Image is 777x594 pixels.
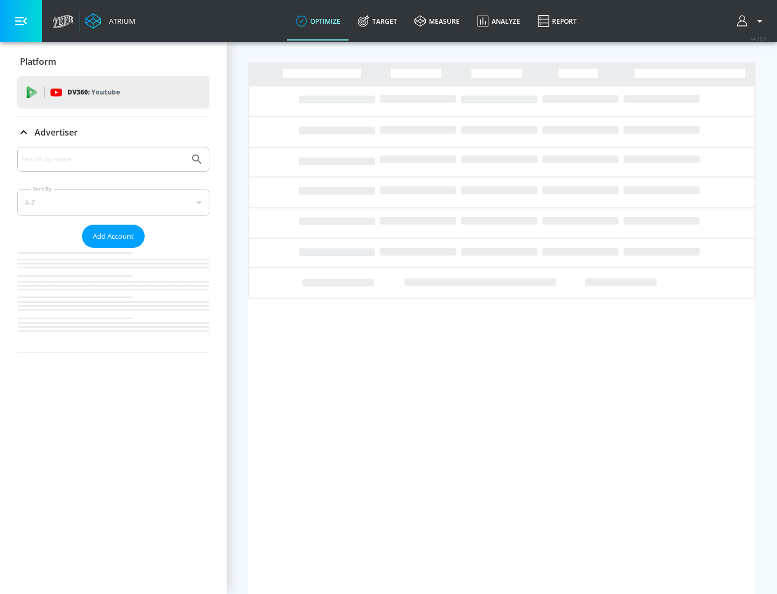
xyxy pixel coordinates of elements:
a: measure [406,2,468,40]
div: A-Z [17,189,209,216]
a: optimize [287,2,349,40]
p: DV360: [67,86,120,98]
span: Add Account [93,230,134,242]
button: Add Account [82,225,145,248]
a: Target [349,2,406,40]
div: Atrium [105,16,135,26]
a: Atrium [85,13,135,29]
div: Advertiser [17,117,209,147]
p: Platform [20,56,56,67]
p: Advertiser [35,126,78,138]
div: DV360: Youtube [17,76,209,109]
div: Platform [17,46,209,77]
label: Sort By [31,185,54,192]
span: v 4.32.0 [751,36,766,42]
p: Youtube [91,86,120,98]
div: Advertiser [17,147,209,353]
a: Report [529,2,585,40]
a: Analyze [468,2,529,40]
input: Search by name [22,152,185,166]
nav: list of Advertiser [17,248,209,353]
